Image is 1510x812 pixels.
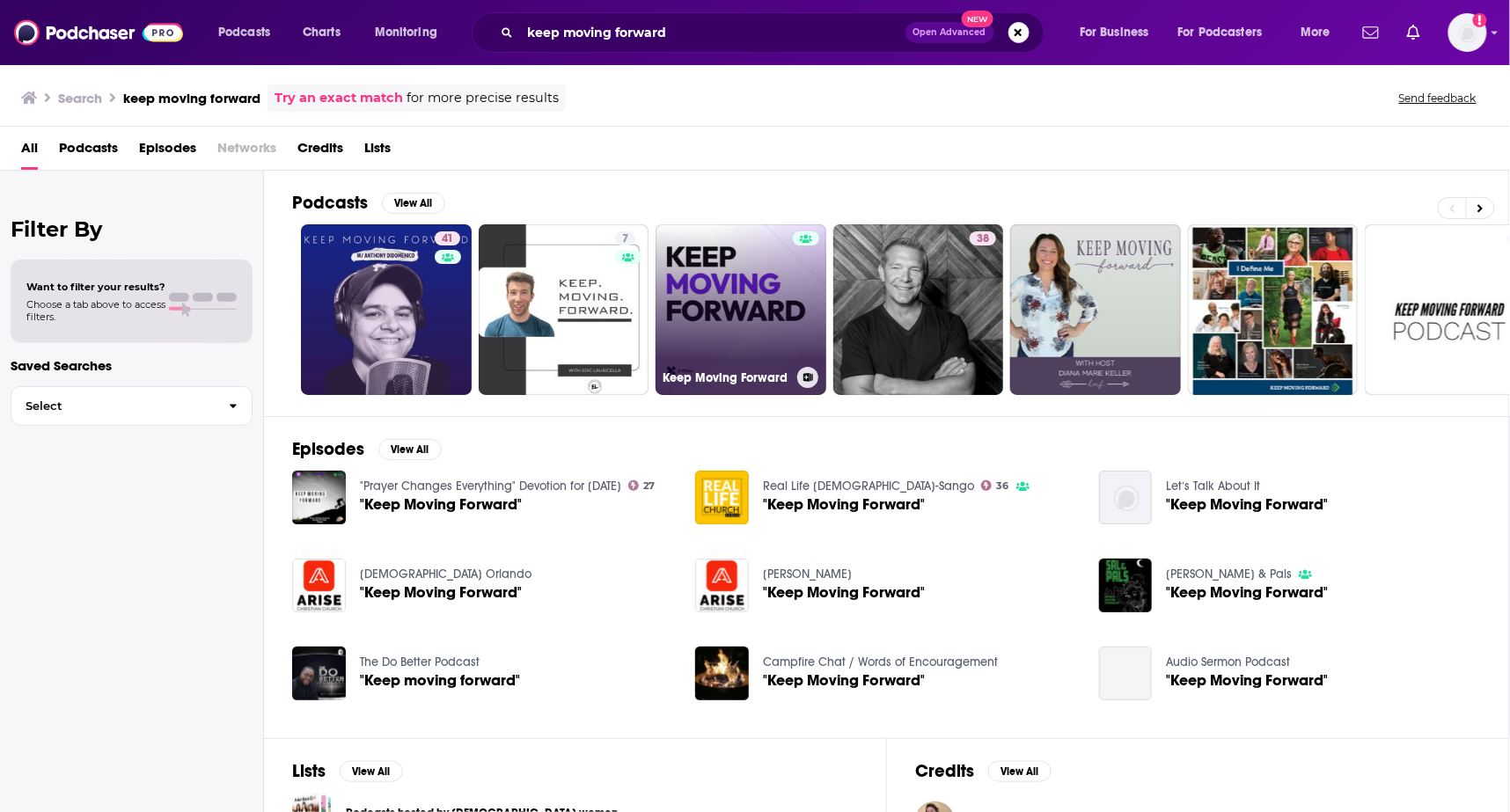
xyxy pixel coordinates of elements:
h3: keep moving forward [123,90,260,106]
button: Open AdvancedNew [905,22,994,43]
p: Saved Searches [11,357,253,374]
a: ListsView All [292,760,403,782]
span: Logged in as abbie.hatfield [1448,13,1487,52]
span: For Business [1080,20,1149,45]
img: "Keep Moving Forward" [1099,471,1153,524]
span: 7 [622,230,628,248]
img: Podchaser - Follow, Share and Rate Podcasts [14,16,183,49]
img: "Keep Moving Forward" [292,471,346,524]
a: Podcasts [59,134,118,170]
a: Sal & Pals [1166,567,1292,582]
span: Networks [217,134,276,170]
a: PodcastsView All [292,192,445,214]
a: Campfire Chat / Words of Encouragement [763,655,998,669]
a: Arise Christian Church Orlando [360,567,531,582]
a: All [21,134,38,170]
button: View All [340,761,403,782]
button: open menu [1067,18,1171,47]
img: User Profile [1448,13,1487,52]
img: "Keep Moving Forward" [695,647,749,700]
img: "Keep Moving Forward" [695,471,749,524]
a: Keep Moving Forward [656,224,826,395]
button: View All [988,761,1052,782]
span: New [962,11,993,27]
span: For Podcasters [1178,20,1263,45]
a: "Keep Moving Forward" [763,673,925,688]
button: open menu [363,18,460,47]
a: Real Life Church-Sango [763,479,974,494]
a: "Keep Moving Forward" [763,497,925,512]
a: Try an exact match [275,88,403,108]
span: "Keep moving forward" [360,673,520,688]
span: Charts [303,20,341,45]
a: 38 [833,224,1004,395]
h2: Episodes [292,438,364,460]
a: "Keep Moving Forward" [360,585,522,600]
svg: Add a profile image [1473,13,1487,27]
a: 36 [981,480,1009,491]
img: "Keep Moving Forward" [1099,559,1153,612]
a: Let‘s Talk About It [1166,479,1260,494]
a: ARISE Orlando [763,567,852,582]
h3: Search [58,90,102,106]
span: 36 [997,482,1009,490]
a: "Keep Moving Forward" [1166,497,1328,512]
div: Search podcasts, credits, & more... [488,12,1061,53]
a: Show notifications dropdown [1400,18,1427,48]
button: Show profile menu [1448,13,1487,52]
a: Show notifications dropdown [1356,18,1386,48]
span: More [1301,20,1330,45]
a: "Keep Moving Forward" [1166,585,1328,600]
span: Monitoring [375,20,437,45]
span: Open Advanced [913,28,986,37]
span: Podcasts [218,20,270,45]
button: View All [378,439,442,460]
a: Lists [364,134,391,170]
span: "Keep Moving Forward" [763,585,925,600]
h2: Filter By [11,216,253,242]
span: Want to filter your results? [26,281,165,293]
h2: Credits [915,760,974,782]
a: Charts [291,18,351,47]
a: Episodes [139,134,196,170]
a: "Prayer Changes Everything" Devotion for Today [360,479,621,494]
a: "Keep Moving Forward" [1166,673,1328,688]
a: "Keep Moving Forward" [1099,647,1153,700]
img: "Keep Moving Forward" [292,559,346,612]
a: 41 [435,231,460,245]
a: 41 [301,224,472,395]
button: open menu [1288,18,1352,47]
h2: Podcasts [292,192,368,214]
span: Choose a tab above to access filters. [26,298,165,323]
h2: Lists [292,760,326,782]
a: 7 [615,231,635,245]
button: Select [11,386,253,426]
span: 38 [977,230,989,248]
a: 38 [970,231,996,245]
input: Search podcasts, credits, & more... [520,18,905,47]
img: "Keep moving forward" [292,647,346,700]
span: 27 [643,482,655,490]
a: The Do Better Podcast [360,655,480,669]
a: Credits [297,134,343,170]
a: 27 [628,480,656,491]
img: "Keep Moving Forward" [695,559,749,612]
span: 41 [442,230,453,248]
span: Select [11,400,215,412]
